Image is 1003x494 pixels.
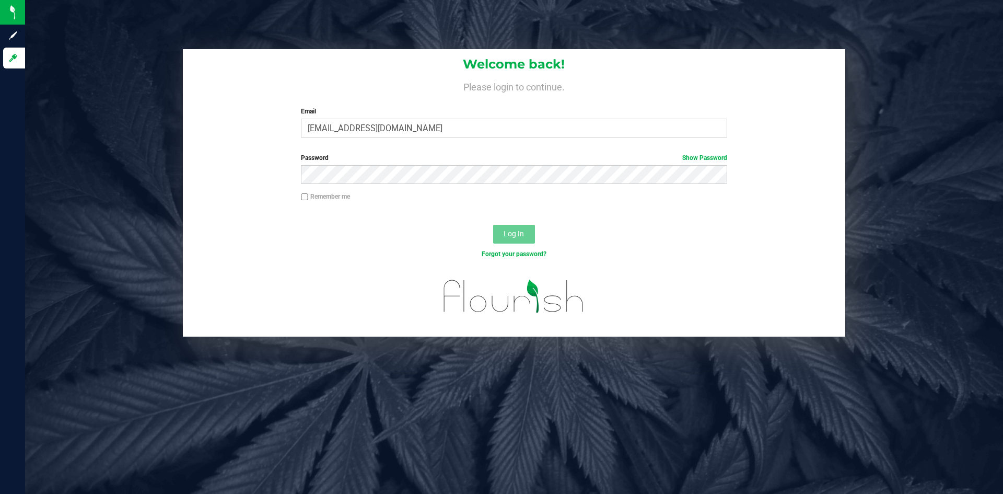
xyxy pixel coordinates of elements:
[183,79,845,92] h4: Please login to continue.
[482,250,546,258] a: Forgot your password?
[504,229,524,238] span: Log In
[8,30,18,41] inline-svg: Sign up
[8,53,18,63] inline-svg: Log in
[431,270,597,323] img: flourish_logo.svg
[301,193,308,201] input: Remember me
[493,225,535,244] button: Log In
[682,154,727,162] a: Show Password
[301,107,727,116] label: Email
[301,192,350,201] label: Remember me
[183,58,845,71] h1: Welcome back!
[301,154,329,162] span: Password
